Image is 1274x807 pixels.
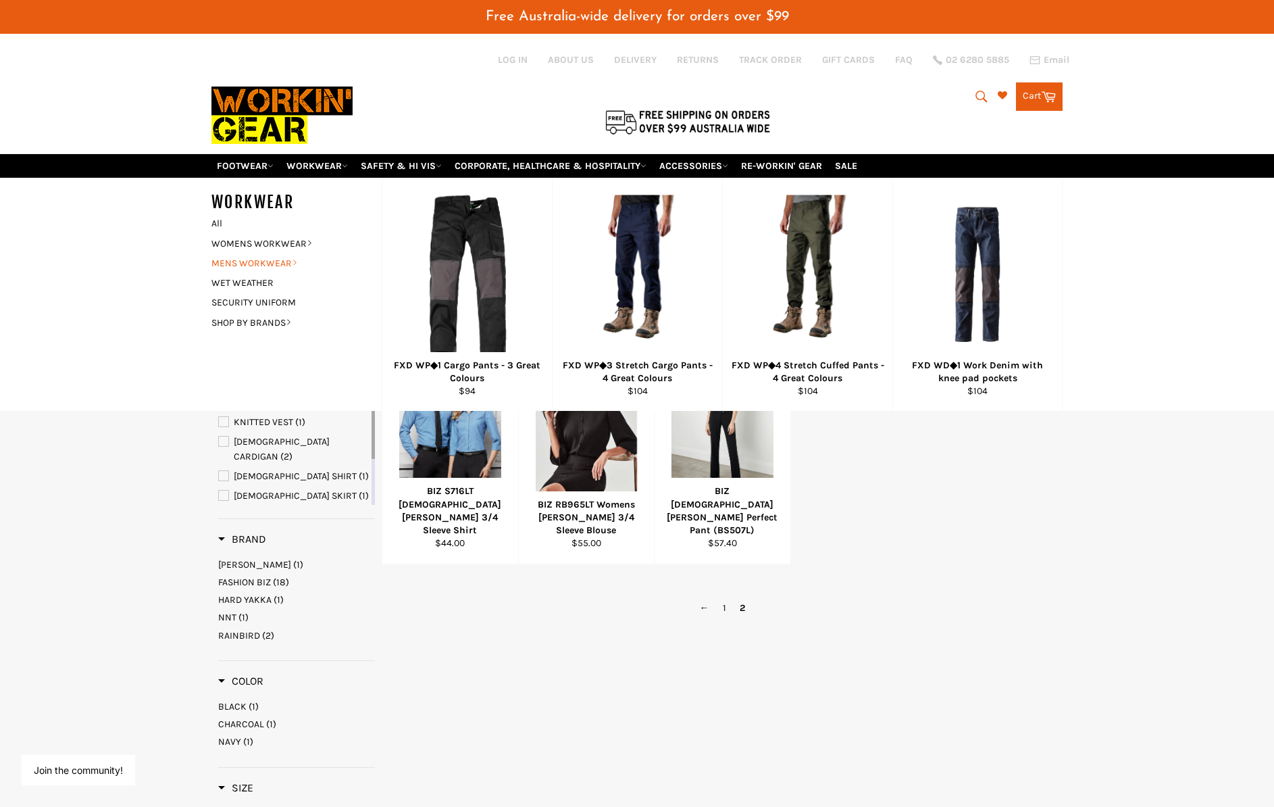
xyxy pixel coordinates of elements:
a: LADIES SKIRT [218,489,369,504]
div: FXD WP◆4 Stretch Cuffed Pants - 4 Great Colours [732,359,884,385]
span: (1) [238,612,249,623]
a: SECURITY UNIFORM [205,293,368,312]
span: (2) [280,451,292,462]
span: (1) [293,559,303,570]
a: SALE [830,154,863,178]
a: FAQ [895,53,913,66]
a: HARD YAKKA [218,593,375,606]
span: (1) [266,718,276,730]
img: Workin Gear leaders in Workwear, Safety Boots, PPE, Uniforms. Australia's No.1 in Workwear [211,77,353,153]
span: (1) [295,416,305,428]
img: FXD WP◆4 Stretch Cuffed Pants - 4 Great Colours - Workin' Gear [755,195,861,353]
button: Join the community! [34,764,123,776]
span: (1) [359,490,369,502]
a: KNITTED VEST [218,415,369,430]
h3: Color [218,675,263,688]
h3: Brand [218,533,266,546]
span: [DEMOGRAPHIC_DATA] SHIRT [234,470,357,482]
span: (1) [243,736,253,748]
span: Free Australia-wide delivery for orders over $99 [486,9,789,24]
span: FASHION BIZ [218,577,271,588]
div: FXD WP◆1 Cargo Pants - 3 Great Colours [391,359,544,385]
a: FXD WP◆1 Cargo Pants - 4 Great Colours - Workin' Gear FXD WP◆1 Cargo Pants - 3 Great Colours $94 [382,178,552,411]
a: ACCESSORIES [654,154,734,178]
a: GIFT CARDS [822,53,875,66]
div: $94 [391,385,544,397]
div: FXD WP◆3 Stretch Cargo Pants - 4 Great Colours [561,359,714,385]
div: $104 [902,385,1054,397]
a: WOMENS WORKWEAR [205,234,368,253]
a: DELIVERY [614,53,657,66]
div: FXD WD◆1 Work Denim with knee pad pockets [902,359,1054,385]
span: HARD YAKKA [218,594,272,606]
span: NNT [218,612,236,623]
a: ABOUT US [548,53,594,66]
a: BIZ S716LT Ladies Ellison 3/4 Sleeve ShirtBIZ S716LT [DEMOGRAPHIC_DATA] [PERSON_NAME] 3/4 Sleeve ... [382,331,518,564]
span: Size [218,781,253,794]
span: [DEMOGRAPHIC_DATA] CARDIGAN [234,436,330,462]
a: TRACK ORDER [739,53,802,66]
h5: WORKWEAR [211,191,382,214]
a: Email [1029,55,1069,66]
span: [DEMOGRAPHIC_DATA] SKIRT [234,490,357,502]
span: RAINBIRD [218,630,260,641]
img: FXD WP◆3 Stretch Cargo Pants - 4 Great Colours - Workin' Gear [584,195,690,353]
img: FXD WD◆1 Work Denim with knee pad pockets - Workin' Gear [910,207,1045,342]
a: CORPORATE, HEALTHCARE & HOSPITALITY [449,154,652,178]
div: $104 [732,385,884,397]
a: FASHION BIZ [218,576,375,589]
a: LADIES SHIRT [218,469,369,484]
a: Cart [1016,82,1063,111]
span: BLACK [218,701,247,712]
img: FXD WP◆1 Cargo Pants - 4 Great Colours - Workin' Gear [425,195,510,353]
span: Email [1044,55,1069,65]
div: BIZ RB965LT Womens [PERSON_NAME] 3/4 Sleeve Blouse [527,498,646,537]
a: 1 [716,598,733,618]
a: SHOP BY BRANDS [205,313,368,333]
span: 2 [733,598,752,618]
a: BISLEY [218,558,375,571]
span: NAVY [218,736,241,748]
span: (2) [262,630,274,641]
a: FXD WP◆3 Stretch Cargo Pants - 4 Great Colours - Workin' Gear FXD WP◆3 Stretch Cargo Pants - 4 Gr... [552,178,722,411]
span: Brand [218,533,266,545]
a: FXD WP◆4 Stretch Cuffed Pants - 4 Great Colours - Workin' Gear FXD WP◆4 Stretch Cuffed Pants - 4 ... [722,178,892,411]
div: BIZ S716LT [DEMOGRAPHIC_DATA] [PERSON_NAME] 3/4 Sleeve Shirt [391,485,510,537]
a: WORKWEAR [281,154,353,178]
div: BIZ [DEMOGRAPHIC_DATA] [PERSON_NAME] Perfect Pant (BS507L) [663,485,782,537]
img: Flat $9.95 shipping Australia wide [603,107,772,136]
span: KNITTED VEST [234,416,293,428]
span: Color [218,675,263,687]
span: 02 6280 5885 [946,55,1009,65]
div: $104 [561,385,714,397]
a: CHARCOAL [218,718,375,731]
span: (1) [249,701,259,712]
a: WET WEATHER [205,273,368,293]
a: RAINBIRD [218,629,375,642]
a: FOOTWEAR [211,154,279,178]
a: BIZ RB965LT Womens Lucy 3/4 Sleeve BlouseBIZ RB965LT Womens [PERSON_NAME] 3/4 Sleeve Blouse$55.00 [518,331,655,564]
a: NNT [218,611,375,624]
a: NAVY [218,735,375,748]
a: BIZ Ladies Kate Perfect Pant (BS507L)BIZ [DEMOGRAPHIC_DATA] [PERSON_NAME] Perfect Pant (BS507L)$5... [654,331,790,564]
a: Log in [498,54,528,66]
a: FXD WD◆1 Work Denim with knee pad pockets - Workin' Gear FXD WD◆1 Work Denim with knee pad pocket... [892,178,1063,411]
span: (18) [273,577,289,588]
span: (1) [274,594,284,606]
a: 02 6280 5885 [933,55,1009,65]
a: SAFETY & HI VIS [355,154,447,178]
span: CHARCOAL [218,718,264,730]
a: All [205,214,382,233]
a: MENS WORKWEAR [205,253,368,273]
a: BLACK [218,700,375,713]
span: [PERSON_NAME] [218,559,291,570]
a: LADIES CARDIGAN [218,435,369,464]
span: (1) [359,470,369,482]
a: RE-WORKIN' GEAR [736,154,827,178]
a: ← [693,598,716,618]
h3: Size [218,781,253,795]
a: RETURNS [677,53,719,66]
